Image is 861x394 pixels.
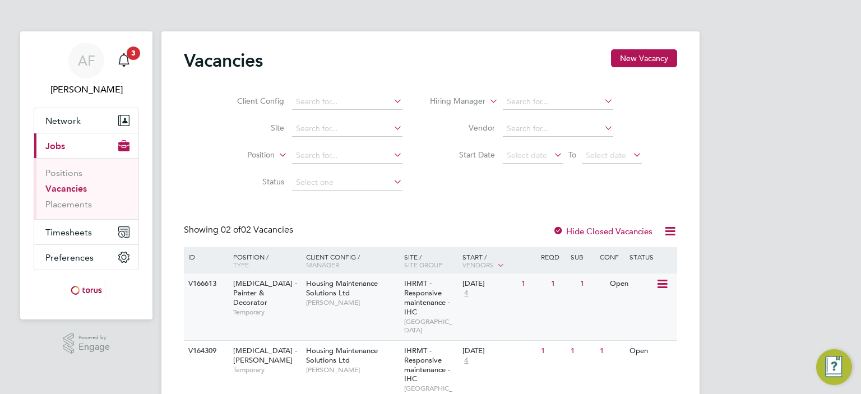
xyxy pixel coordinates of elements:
[565,147,580,162] span: To
[221,224,241,235] span: 02 of
[404,260,442,269] span: Site Group
[404,317,457,335] span: [GEOGRAPHIC_DATA]
[186,247,225,266] div: ID
[233,346,297,365] span: [MEDICAL_DATA] - [PERSON_NAME]
[607,274,656,294] div: Open
[186,341,225,361] div: V164309
[568,247,597,266] div: Sub
[220,123,284,133] label: Site
[611,49,677,67] button: New Vacancy
[34,281,139,299] a: Go to home page
[597,341,626,361] div: 1
[401,247,460,274] div: Site /
[462,279,516,289] div: [DATE]
[421,96,485,107] label: Hiring Manager
[34,158,138,219] div: Jobs
[233,260,249,269] span: Type
[404,279,450,317] span: IHRMT - Responsive maintenance - IHC
[220,96,284,106] label: Client Config
[220,177,284,187] label: Status
[34,83,139,96] span: Alan Fairley
[462,289,470,298] span: 4
[233,308,300,317] span: Temporary
[519,274,548,294] div: 1
[45,252,94,263] span: Preferences
[34,43,139,96] a: AF[PERSON_NAME]
[462,346,535,356] div: [DATE]
[113,43,135,78] a: 3
[568,341,597,361] div: 1
[306,279,378,298] span: Housing Maintenance Solutions Ltd
[577,274,607,294] div: 1
[78,333,110,342] span: Powered by
[34,220,138,244] button: Timesheets
[78,342,110,352] span: Engage
[627,247,675,266] div: Status
[184,49,263,72] h2: Vacancies
[507,150,547,160] span: Select date
[225,247,303,274] div: Position /
[404,346,450,384] span: IHRMT - Responsive maintenance - IHC
[210,150,275,161] label: Position
[553,226,652,237] label: Hide Closed Vacancies
[548,274,577,294] div: 1
[292,175,402,191] input: Select one
[233,365,300,374] span: Temporary
[45,141,65,151] span: Jobs
[460,247,538,275] div: Start /
[127,47,140,60] span: 3
[34,245,138,270] button: Preferences
[503,94,613,110] input: Search for...
[586,150,626,160] span: Select date
[292,94,402,110] input: Search for...
[303,247,401,274] div: Client Config /
[306,298,399,307] span: [PERSON_NAME]
[597,247,626,266] div: Conf
[34,133,138,158] button: Jobs
[34,108,138,133] button: Network
[306,260,339,269] span: Manager
[462,356,470,365] span: 4
[538,247,567,266] div: Reqd
[67,281,106,299] img: torus-logo-retina.png
[430,123,495,133] label: Vendor
[292,121,402,137] input: Search for...
[63,333,110,354] a: Powered byEngage
[430,150,495,160] label: Start Date
[503,121,613,137] input: Search for...
[45,227,92,238] span: Timesheets
[538,341,567,361] div: 1
[45,199,92,210] a: Placements
[816,349,852,385] button: Engage Resource Center
[20,31,152,319] nav: Main navigation
[186,274,225,294] div: V166613
[292,148,402,164] input: Search for...
[184,224,295,236] div: Showing
[306,346,378,365] span: Housing Maintenance Solutions Ltd
[462,260,494,269] span: Vendors
[45,115,81,126] span: Network
[627,341,675,361] div: Open
[45,168,82,178] a: Positions
[233,279,297,307] span: [MEDICAL_DATA] - Painter & Decorator
[221,224,293,235] span: 02 Vacancies
[78,53,95,68] span: AF
[45,183,87,194] a: Vacancies
[306,365,399,374] span: [PERSON_NAME]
